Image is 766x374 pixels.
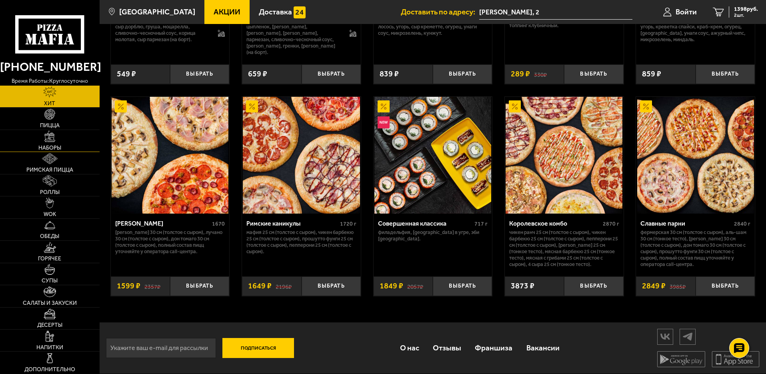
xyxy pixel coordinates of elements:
[637,97,754,214] img: Славные парни
[246,24,341,56] p: цыпленок, [PERSON_NAME], [PERSON_NAME], [PERSON_NAME], пармезан, сливочно-чесночный соус, [PERSON...
[509,229,619,268] p: Чикен Ранч 25 см (толстое с сыром), Чикен Барбекю 25 см (толстое с сыром), Пепперони 25 см (толст...
[640,24,750,43] p: угорь, креветка спайси, краб-крем, огурец, [GEOGRAPHIC_DATA], унаги соус, ажурный чипс, микрозеле...
[696,276,755,296] button: Выбрать
[433,64,492,84] button: Выбрать
[40,190,60,195] span: Роллы
[115,24,210,43] p: сыр дорблю, груша, моцарелла, сливочно-чесночный соус, корица молотая, сыр пармезан (на борт).
[40,234,59,239] span: Обеды
[378,220,473,227] div: Совершенная классика
[642,70,661,78] span: 859 ₽
[26,167,73,173] span: Римская пицца
[302,64,361,84] button: Выбрать
[24,367,75,372] span: Дополнительно
[144,282,160,290] s: 2357 ₽
[302,276,361,296] button: Выбрать
[115,220,210,227] div: [PERSON_NAME]
[38,145,61,151] span: Наборы
[115,229,225,255] p: [PERSON_NAME] 30 см (толстое с сыром), Лучано 30 см (толстое с сыром), Дон Томаго 30 см (толстое ...
[734,6,758,12] span: 1398 руб.
[222,338,294,358] button: Подписаться
[658,330,673,344] img: vk
[117,282,140,290] span: 1599 ₽
[642,282,666,290] span: 2849 ₽
[259,8,292,16] span: Доставка
[636,97,755,214] a: АкционныйСлавные парни
[248,282,272,290] span: 1649 ₽
[44,212,56,217] span: WOK
[426,335,468,361] a: Отзывы
[38,256,61,262] span: Горячее
[246,229,356,255] p: Мафия 25 см (толстое с сыром), Чикен Барбекю 25 см (толстое с сыром), Прошутто Фунги 25 см (толст...
[640,100,652,112] img: Акционный
[115,100,127,112] img: Акционный
[40,123,60,128] span: Пицца
[380,70,399,78] span: 839 ₽
[294,6,306,18] img: 15daf4d41897b9f0e9f617042186c801.svg
[374,97,492,214] a: АкционныйНовинкаСовершенная классика
[520,335,566,361] a: Вакансии
[680,330,695,344] img: tg
[378,229,488,242] p: Филадельфия, [GEOGRAPHIC_DATA] в угре, Эби [GEOGRAPHIC_DATA].
[119,8,195,16] span: [GEOGRAPHIC_DATA]
[112,97,228,214] img: Хет Трик
[534,70,547,78] s: 330 ₽
[676,8,697,16] span: Войти
[378,116,390,128] img: Новинка
[170,276,229,296] button: Выбрать
[479,5,632,20] input: Ваш адрес доставки
[393,335,426,361] a: О нас
[248,70,267,78] span: 659 ₽
[433,276,492,296] button: Выбрать
[246,100,258,112] img: Акционный
[734,220,750,227] span: 2840 г
[44,101,55,106] span: Хит
[242,97,361,214] a: АкционныйРимские каникулы
[506,97,622,214] img: Королевское комбо
[603,220,619,227] span: 2870 г
[340,220,356,227] span: 1720 г
[509,220,601,227] div: Королевское комбо
[380,282,403,290] span: 1849 ₽
[374,97,491,214] img: Совершенная классика
[111,97,230,214] a: АкционныйХет Трик
[243,97,360,214] img: Римские каникулы
[117,70,136,78] span: 549 ₽
[106,338,216,358] input: Укажите ваш e-mail для рассылки
[212,220,225,227] span: 1670
[407,282,423,290] s: 2057 ₽
[505,97,624,214] a: АкционныйКоролевское комбо
[378,100,390,112] img: Акционный
[511,282,534,290] span: 3873 ₽
[468,335,519,361] a: Франшиза
[378,24,488,36] p: лосось, угорь, Сыр креметте, огурец, унаги соус, микрозелень, кунжут.
[36,345,63,350] span: Напитки
[509,100,521,112] img: Акционный
[37,322,62,328] span: Десерты
[511,70,530,78] span: 289 ₽
[670,282,686,290] s: 3985 ₽
[696,64,755,84] button: Выбрать
[564,276,623,296] button: Выбрать
[42,278,58,284] span: Супы
[276,282,292,290] s: 2196 ₽
[401,8,479,16] span: Доставить по адресу:
[640,229,750,268] p: Фермерская 30 см (толстое с сыром), Аль-Шам 30 см (тонкое тесто), [PERSON_NAME] 30 см (толстое с ...
[246,220,338,227] div: Римские каникулы
[640,220,732,227] div: Славные парни
[23,300,77,306] span: Салаты и закуски
[734,13,758,18] span: 2 шт.
[474,220,488,227] span: 717 г
[214,8,240,16] span: Акции
[564,64,623,84] button: Выбрать
[170,64,229,84] button: Выбрать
